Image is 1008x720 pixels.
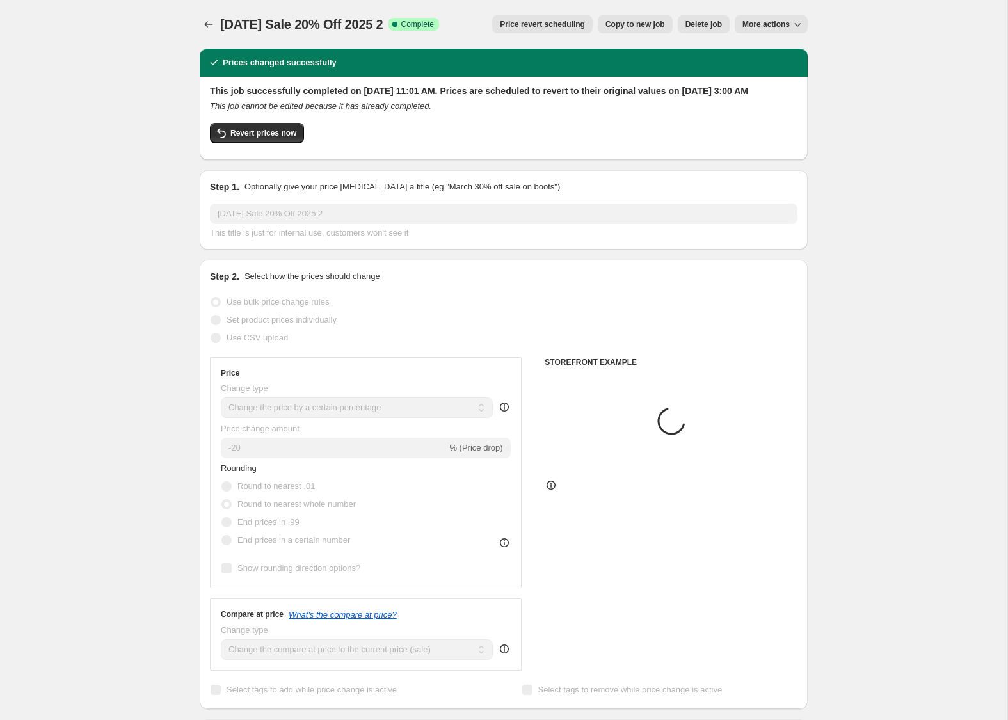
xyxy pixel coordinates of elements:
[498,643,511,655] div: help
[221,609,284,620] h3: Compare at price
[227,333,288,342] span: Use CSV upload
[210,101,431,111] i: This job cannot be edited because it has already completed.
[221,463,257,473] span: Rounding
[210,204,797,224] input: 30% off holiday sale
[244,180,560,193] p: Optionally give your price [MEDICAL_DATA] a title (eg "March 30% off sale on boots")
[244,270,380,283] p: Select how the prices should change
[210,180,239,193] h2: Step 1.
[742,19,790,29] span: More actions
[221,438,447,458] input: -15
[210,270,239,283] h2: Step 2.
[498,401,511,413] div: help
[237,517,300,527] span: End prices in .99
[449,443,502,452] span: % (Price drop)
[237,535,350,545] span: End prices in a certain number
[220,17,383,31] span: [DATE] Sale 20% Off 2025 2
[227,315,337,324] span: Set product prices individually
[500,19,585,29] span: Price revert scheduling
[210,228,408,237] span: This title is just for internal use, customers won't see it
[230,128,296,138] span: Revert prices now
[237,499,356,509] span: Round to nearest whole number
[289,610,397,620] button: What's the compare at price?
[200,15,218,33] button: Price change jobs
[598,15,673,33] button: Copy to new job
[492,15,593,33] button: Price revert scheduling
[223,56,337,69] h2: Prices changed successfully
[227,297,329,307] span: Use bulk price change rules
[538,685,723,694] span: Select tags to remove while price change is active
[237,563,360,573] span: Show rounding direction options?
[735,15,808,33] button: More actions
[210,123,304,143] button: Revert prices now
[678,15,730,33] button: Delete job
[221,625,268,635] span: Change type
[545,357,797,367] h6: STOREFRONT EXAMPLE
[685,19,722,29] span: Delete job
[221,424,300,433] span: Price change amount
[221,368,239,378] h3: Price
[210,84,797,97] h2: This job successfully completed on [DATE] 11:01 AM. Prices are scheduled to revert to their origi...
[401,19,434,29] span: Complete
[221,383,268,393] span: Change type
[237,481,315,491] span: Round to nearest .01
[605,19,665,29] span: Copy to new job
[227,685,397,694] span: Select tags to add while price change is active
